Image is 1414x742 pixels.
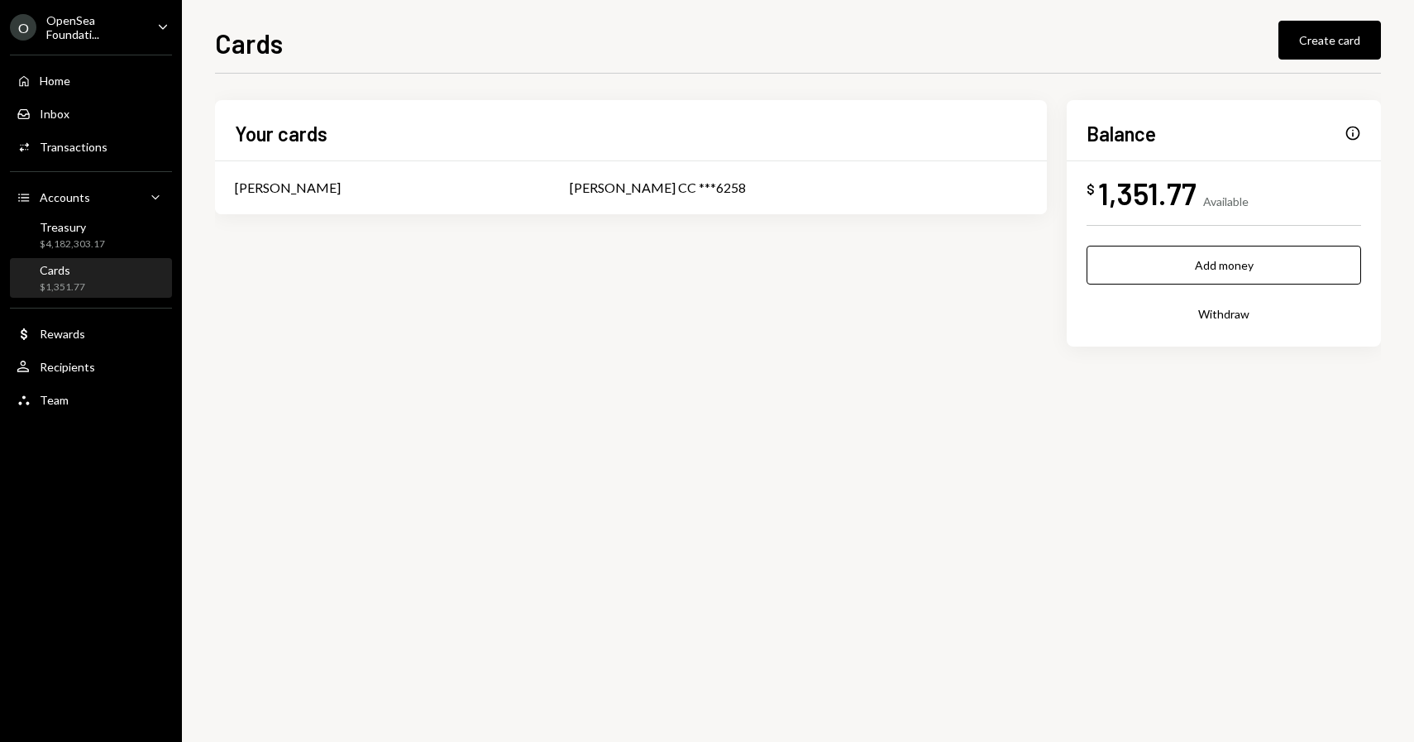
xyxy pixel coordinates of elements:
[10,14,36,41] div: O
[10,385,172,414] a: Team
[1087,246,1361,285] button: Add money
[40,107,69,121] div: Inbox
[40,327,85,341] div: Rewards
[1203,194,1249,208] div: Available
[10,318,172,348] a: Rewards
[10,215,172,255] a: Treasury$4,182,303.17
[10,65,172,95] a: Home
[1087,294,1361,333] button: Withdraw
[40,190,90,204] div: Accounts
[215,26,283,60] h1: Cards
[40,74,70,88] div: Home
[1087,181,1095,198] div: $
[570,178,1027,198] div: [PERSON_NAME] CC ***6258
[1087,120,1156,147] h2: Balance
[10,132,172,161] a: Transactions
[40,237,105,251] div: $4,182,303.17
[40,360,95,374] div: Recipients
[10,352,172,381] a: Recipients
[10,182,172,212] a: Accounts
[40,393,69,407] div: Team
[46,13,144,41] div: OpenSea Foundati...
[40,280,85,294] div: $1,351.77
[235,178,341,198] div: [PERSON_NAME]
[40,263,85,277] div: Cards
[10,98,172,128] a: Inbox
[235,120,327,147] h2: Your cards
[1278,21,1381,60] button: Create card
[1098,175,1197,212] div: 1,351.77
[40,220,105,234] div: Treasury
[10,258,172,298] a: Cards$1,351.77
[40,140,107,154] div: Transactions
